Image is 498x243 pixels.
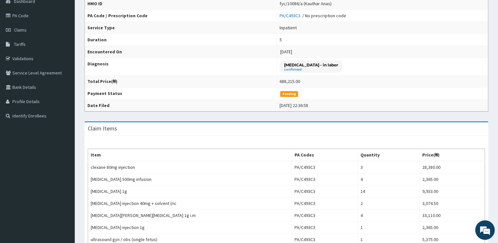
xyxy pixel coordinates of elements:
[85,75,277,88] th: Total Price(₦)
[284,68,338,71] small: confirmed
[358,185,420,197] td: 14
[292,222,358,234] td: PA/C493C3
[88,209,292,222] td: [MEDICAL_DATA][PERSON_NAME][MEDICAL_DATA] 1g i.m
[292,197,358,209] td: PA/C493C3
[358,161,420,173] td: 3
[88,185,292,197] td: [MEDICAL_DATA] 1g
[280,78,300,85] div: 688,215.00
[88,197,292,209] td: [MEDICAL_DATA] injection 40mg + solvent (ric
[280,0,332,7] div: fyc/10086/a (Kauthar Anas)
[358,197,420,209] td: 2
[280,24,297,31] div: Inpatient
[420,185,485,197] td: 9,933.00
[292,209,358,222] td: PA/C493C3
[280,91,298,97] span: Pending
[284,62,338,68] p: [MEDICAL_DATA] - in labor
[292,149,358,161] th: PA Codes
[88,161,292,173] td: clexane 80mg injection
[88,222,292,234] td: [MEDICAL_DATA] injection 1g
[14,27,27,33] span: Claims
[88,149,292,161] th: Item
[292,185,358,197] td: PA/C493C3
[280,49,292,55] span: [DATE]
[14,41,26,47] span: Tariffs
[420,161,485,173] td: 28,380.00
[358,173,420,185] td: 4
[85,46,277,58] th: Encountered On
[280,36,282,43] div: 5
[88,126,117,131] h3: Claim Items
[420,149,485,161] th: Price(₦)
[420,209,485,222] td: 33,110.00
[280,13,302,19] a: PA/C493C3
[88,173,292,185] td: [MEDICAL_DATA] 500mg infusion
[420,197,485,209] td: 3,074.50
[85,100,277,112] th: Date Filed
[358,209,420,222] td: 4
[420,173,485,185] td: 2,365.00
[85,10,277,22] th: PA Code / Prescription Code
[292,161,358,173] td: PA/C493C3
[85,58,277,75] th: Diagnosis
[280,12,346,19] div: / No prescription code
[292,173,358,185] td: PA/C493C3
[358,222,420,234] td: 1
[85,88,277,100] th: Payment Status
[85,34,277,46] th: Duration
[280,102,308,109] div: [DATE] 22:36:58
[420,222,485,234] td: 2,365.00
[358,149,420,161] th: Quantity
[85,22,277,34] th: Service Type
